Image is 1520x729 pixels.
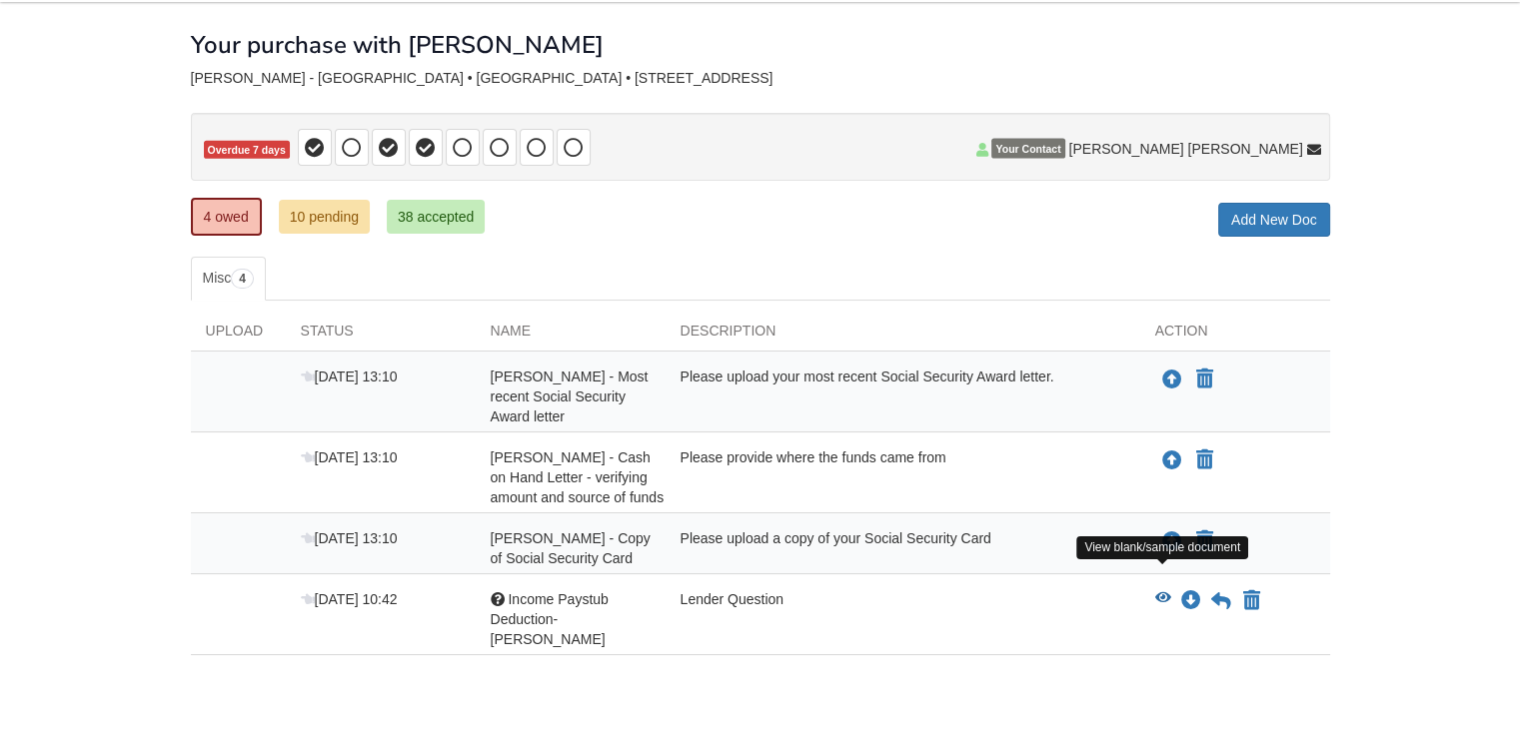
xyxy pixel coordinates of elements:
div: Upload [191,321,286,351]
div: Description [666,321,1140,351]
div: Please upload your most recent Social Security Award letter. [666,366,1140,426]
button: View Income Paystub Deduction-Breanna [1155,591,1171,611]
span: Overdue 7 days [204,141,290,160]
button: Upload Breanna Creekmore - Cash on Hand Letter - verifying amount and source of funds [1160,447,1184,473]
span: Your Contact [991,139,1064,159]
a: 4 owed [191,198,262,236]
button: Upload Bradley Lmep - Most recent Social Security Award letter [1160,366,1184,392]
button: Declare Breanna Creekmore - Copy of Social Security Card not applicable [1194,529,1215,553]
h1: Your purchase with [PERSON_NAME] [191,32,604,58]
span: 4 [231,269,254,289]
span: [DATE] 13:10 [301,449,398,465]
a: 10 pending [279,200,370,234]
span: [PERSON_NAME] - Most recent Social Security Award letter [491,368,649,424]
div: View blank/sample document [1076,536,1248,559]
div: Status [286,321,476,351]
button: Upload Breanna Creekmore - Copy of Social Security Card [1160,528,1184,554]
span: [DATE] 10:42 [301,591,398,607]
span: [PERSON_NAME] - Cash on Hand Letter - verifying amount and source of funds [491,449,665,505]
span: [PERSON_NAME] [PERSON_NAME] [1068,139,1302,159]
div: [PERSON_NAME] - [GEOGRAPHIC_DATA] • [GEOGRAPHIC_DATA] • [STREET_ADDRESS] [191,70,1330,87]
div: Name [476,321,666,351]
button: Declare Breanna Creekmore - Cash on Hand Letter - verifying amount and source of funds not applic... [1194,448,1215,472]
div: Lender Question [666,589,1140,649]
div: Please provide where the funds came from [666,447,1140,507]
button: Declare Income Paystub Deduction-Breanna not applicable [1241,589,1262,613]
a: Misc [191,257,266,301]
span: [DATE] 13:10 [301,368,398,384]
button: Declare Bradley Lmep - Most recent Social Security Award letter not applicable [1194,367,1215,391]
span: Income Paystub Deduction-[PERSON_NAME] [491,591,609,647]
div: Please upload a copy of your Social Security Card [666,528,1140,568]
div: Action [1140,321,1330,351]
a: Download Income Paystub Deduction-Breanna [1181,593,1201,609]
a: 38 accepted [387,200,485,234]
span: [PERSON_NAME] - Copy of Social Security Card [491,530,651,566]
span: [DATE] 13:10 [301,530,398,546]
a: Add New Doc [1218,203,1330,237]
